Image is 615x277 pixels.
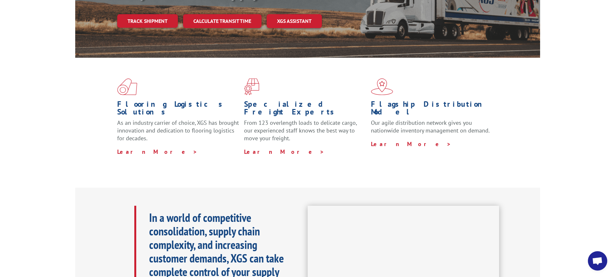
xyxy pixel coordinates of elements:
a: Learn More > [371,140,451,148]
a: Track shipment [117,14,178,28]
span: As an industry carrier of choice, XGS has brought innovation and dedication to flooring logistics... [117,119,239,142]
a: Learn More > [244,148,324,155]
img: xgs-icon-total-supply-chain-intelligence-red [117,78,137,95]
a: Learn More > [117,148,198,155]
h1: Specialized Freight Experts [244,100,366,119]
p: From 123 overlength loads to delicate cargo, our experienced staff knows the best way to move you... [244,119,366,148]
a: Calculate transit time [183,14,261,28]
span: Our agile distribution network gives you nationwide inventory management on demand. [371,119,490,134]
div: Open chat [588,251,607,271]
h1: Flagship Distribution Model [371,100,493,119]
a: XGS ASSISTANT [267,14,322,28]
img: xgs-icon-flagship-distribution-model-red [371,78,393,95]
img: xgs-icon-focused-on-flooring-red [244,78,259,95]
h1: Flooring Logistics Solutions [117,100,239,119]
